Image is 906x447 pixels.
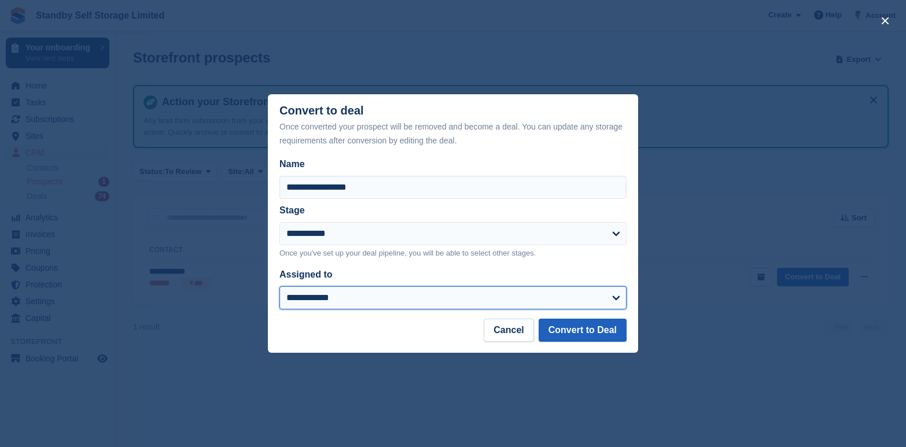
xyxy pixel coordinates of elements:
[279,157,627,171] label: Name
[279,247,627,259] p: Once you've set up your deal pipeline, you will be able to select other stages.
[279,205,305,215] label: Stage
[539,319,627,342] button: Convert to Deal
[279,120,627,147] div: Once converted your prospect will be removed and become a deal. You can update any storage requir...
[279,269,333,279] label: Assigned to
[876,12,894,30] button: close
[279,104,627,147] div: Convert to deal
[484,319,533,342] button: Cancel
